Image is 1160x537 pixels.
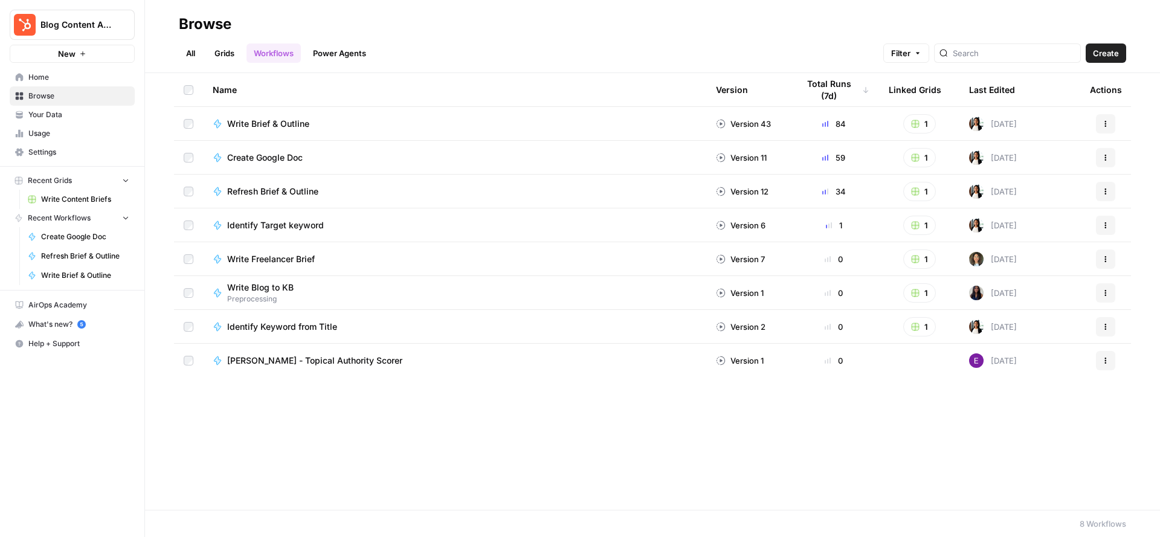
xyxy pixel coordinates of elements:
div: Actions [1090,73,1122,106]
div: [DATE] [969,353,1017,368]
button: Filter [883,43,929,63]
span: Home [28,72,129,83]
div: 0 [798,253,869,265]
a: Usage [10,124,135,143]
img: rox323kbkgutb4wcij4krxobkpon [969,286,984,300]
button: New [10,45,135,63]
div: 1 [798,219,869,231]
span: Identify Target keyword [227,219,324,231]
img: 2lxmex1b25e6z9c9ikx19pg4vxoo [969,252,984,266]
a: Identify Target keyword [213,219,697,231]
text: 5 [80,321,83,327]
a: Grids [207,43,242,63]
a: Identify Keyword from Title [213,321,697,333]
div: Last Edited [969,73,1015,106]
button: Workspace: Blog Content Action Plan [10,10,135,40]
span: Preprocessing [227,294,303,304]
a: [PERSON_NAME] - Topical Authority Scorer [213,355,697,367]
span: Write Content Briefs [41,194,129,205]
span: Browse [28,91,129,101]
a: Home [10,68,135,87]
div: Version 2 [716,321,765,333]
button: 1 [903,317,936,336]
div: [DATE] [969,117,1017,131]
span: Create Google Doc [41,231,129,242]
span: [PERSON_NAME] - Topical Authority Scorer [227,355,402,367]
span: Write Brief & Outline [227,118,309,130]
div: Total Runs (7d) [798,73,869,106]
div: Name [213,73,697,106]
img: xqjo96fmx1yk2e67jao8cdkou4un [969,218,984,233]
span: New [58,48,76,60]
a: Create Google Doc [213,152,697,164]
a: Your Data [10,105,135,124]
a: Write Brief & Outline [22,266,135,285]
div: Version 6 [716,219,765,231]
a: Write Blog to KBPreprocessing [213,281,697,304]
img: xqjo96fmx1yk2e67jao8cdkou4un [969,150,984,165]
div: 84 [798,118,869,130]
img: xqjo96fmx1yk2e67jao8cdkou4un [969,184,984,199]
a: Settings [10,143,135,162]
span: Write Freelancer Brief [227,253,315,265]
button: 1 [903,114,936,133]
span: Usage [28,128,129,139]
div: 0 [798,321,869,333]
div: Version 11 [716,152,767,164]
button: What's new? 5 [10,315,135,334]
a: AirOps Academy [10,295,135,315]
span: Recent Grids [28,175,72,186]
span: AirOps Academy [28,300,129,310]
div: [DATE] [969,184,1017,199]
span: Identify Keyword from Title [227,321,337,333]
span: Create Google Doc [227,152,303,164]
button: Help + Support [10,334,135,353]
img: xqjo96fmx1yk2e67jao8cdkou4un [969,117,984,131]
a: Power Agents [306,43,373,63]
a: Browse [10,86,135,106]
a: Workflows [246,43,301,63]
div: What's new? [10,315,134,333]
a: Refresh Brief & Outline [213,185,697,198]
div: [DATE] [969,286,1017,300]
img: tb834r7wcu795hwbtepf06oxpmnl [969,353,984,368]
div: Linked Grids [889,73,941,106]
div: Version 12 [716,185,768,198]
div: Version 1 [716,355,764,367]
span: Settings [28,147,129,158]
div: [DATE] [969,252,1017,266]
button: Create [1086,43,1126,63]
span: Recent Workflows [28,213,91,223]
div: Version 7 [716,253,765,265]
button: 1 [903,182,936,201]
span: Create [1093,47,1119,59]
div: Version 1 [716,287,764,299]
div: [DATE] [969,150,1017,165]
button: 1 [903,148,936,167]
div: Version [716,73,748,106]
button: Recent Workflows [10,209,135,227]
div: [DATE] [969,320,1017,334]
div: Browse [179,14,231,34]
img: Blog Content Action Plan Logo [14,14,36,36]
button: 1 [903,283,936,303]
input: Search [953,47,1075,59]
div: 0 [798,355,869,367]
a: Write Content Briefs [22,190,135,209]
a: 5 [77,320,86,329]
span: Blog Content Action Plan [40,19,114,31]
div: [DATE] [969,218,1017,233]
a: Refresh Brief & Outline [22,246,135,266]
button: 1 [903,249,936,269]
span: Refresh Brief & Outline [227,185,318,198]
div: 8 Workflows [1080,518,1126,530]
a: Write Brief & Outline [213,118,697,130]
span: Refresh Brief & Outline [41,251,129,262]
span: Write Blog to KB [227,281,294,294]
a: Create Google Doc [22,227,135,246]
button: 1 [903,216,936,235]
span: Filter [891,47,910,59]
div: Version 43 [716,118,771,130]
div: 59 [798,152,869,164]
a: All [179,43,202,63]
